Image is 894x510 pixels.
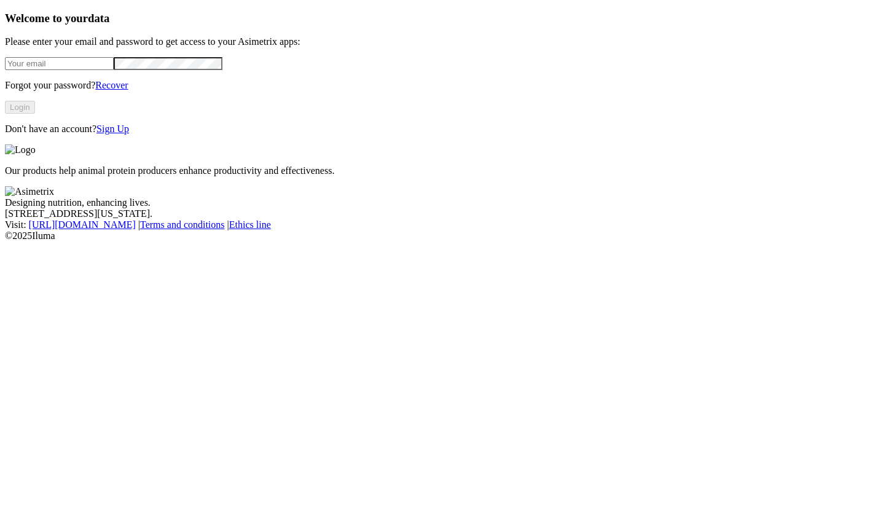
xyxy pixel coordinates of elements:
[96,124,129,134] a: Sign Up
[29,219,136,230] a: [URL][DOMAIN_NAME]
[5,197,889,208] div: Designing nutrition, enhancing lives.
[5,124,889,135] p: Don't have an account?
[5,101,35,114] button: Login
[140,219,225,230] a: Terms and conditions
[5,36,889,47] p: Please enter your email and password to get access to your Asimetrix apps:
[5,208,889,219] div: [STREET_ADDRESS][US_STATE].
[5,144,36,155] img: Logo
[5,219,889,230] div: Visit : | |
[5,80,889,91] p: Forgot your password?
[5,186,54,197] img: Asimetrix
[88,12,109,25] span: data
[95,80,128,90] a: Recover
[5,12,889,25] h3: Welcome to your
[5,57,114,70] input: Your email
[5,165,889,176] p: Our products help animal protein producers enhance productivity and effectiveness.
[229,219,271,230] a: Ethics line
[5,230,889,241] div: © 2025 Iluma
